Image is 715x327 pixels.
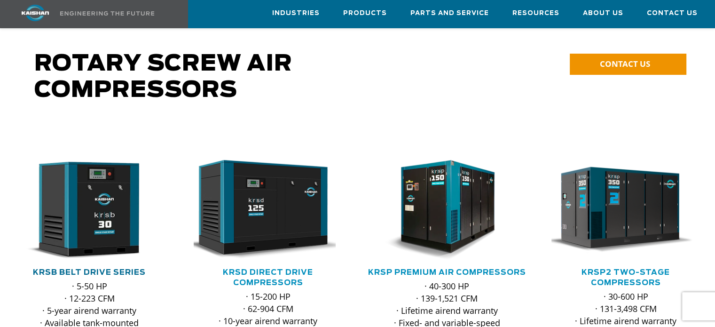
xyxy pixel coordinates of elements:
[223,269,313,287] a: KRSD Direct Drive Compressors
[583,0,623,26] a: About Us
[272,0,320,26] a: Industries
[581,269,670,287] a: KRSP2 Two-Stage Compressors
[410,0,489,26] a: Parts and Service
[551,160,700,260] div: krsp350
[187,160,336,260] img: krsd125
[512,8,559,19] span: Resources
[343,0,387,26] a: Products
[583,8,623,19] span: About Us
[33,269,146,276] a: KRSB Belt Drive Series
[544,160,693,260] img: krsp350
[34,53,292,102] span: Rotary Screw Air Compressors
[272,8,320,19] span: Industries
[15,160,164,260] div: krsb30
[60,11,154,16] img: Engineering the future
[512,0,559,26] a: Resources
[343,8,387,19] span: Products
[373,160,521,260] div: krsp150
[410,8,489,19] span: Parts and Service
[368,269,526,276] a: KRSP Premium Air Compressors
[647,0,698,26] a: Contact Us
[600,58,650,69] span: CONTACT US
[8,160,157,260] img: krsb30
[194,160,342,260] div: krsd125
[570,54,686,75] a: CONTACT US
[366,160,515,260] img: krsp150
[647,8,698,19] span: Contact Us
